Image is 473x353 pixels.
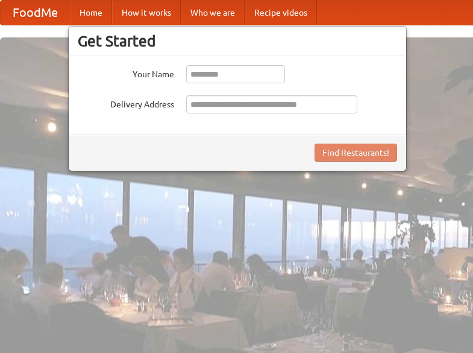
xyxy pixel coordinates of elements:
[112,1,181,25] a: How it works
[78,95,174,110] label: Delivery Address
[315,144,397,162] button: Find Restaurants!
[70,1,112,25] a: Home
[78,32,397,50] h3: Get Started
[245,1,317,25] a: Recipe videos
[78,65,174,80] label: Your Name
[181,1,245,25] a: Who we are
[1,1,70,25] a: FoodMe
